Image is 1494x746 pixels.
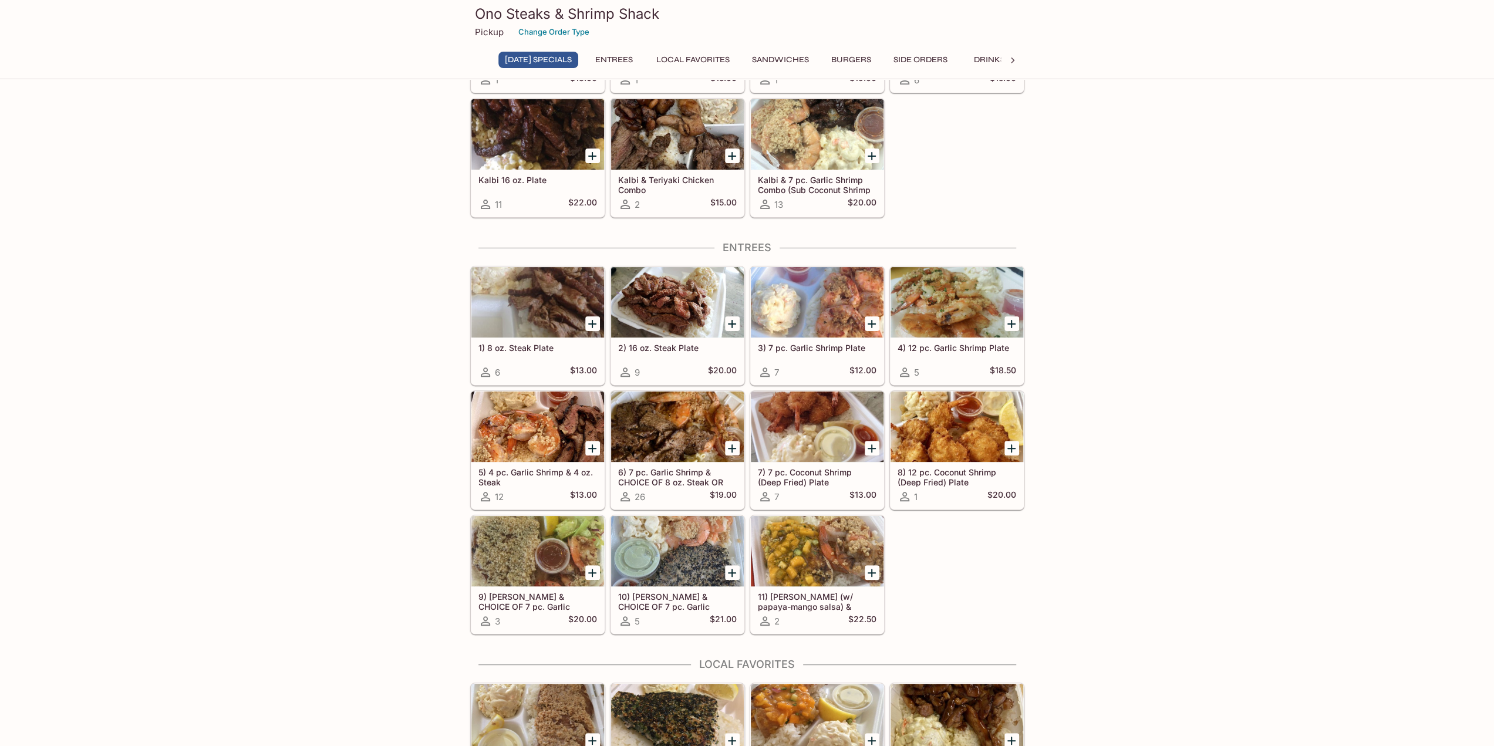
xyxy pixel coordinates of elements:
[849,490,876,504] h5: $13.00
[890,266,1024,385] a: 4) 12 pc. Garlic Shrimp Plate5$18.50
[710,73,737,87] h5: $15.00
[471,391,604,462] div: 5) 4 pc. Garlic Shrimp & 4 oz. Steak
[914,75,919,86] span: 6
[710,614,737,628] h5: $21.00
[887,52,954,68] button: Side Orders
[710,197,737,211] h5: $15.00
[585,148,600,163] button: Add Kalbi 16 oz. Plate
[568,614,597,628] h5: $20.00
[495,616,500,627] span: 3
[708,365,737,379] h5: $20.00
[725,441,740,455] button: Add 6) 7 pc. Garlic Shrimp & CHOICE OF 8 oz. Steak OR Teriyaki Chicken
[611,515,744,634] a: 10) [PERSON_NAME] & CHOICE OF 7 pc. Garlic Shrimp OR 8 oz. Steak5$21.00
[751,516,883,586] div: 11) Ono (w/ papaya-mango salsa) & CHOICE OF 7 pc. Garlic Shrimp OR 8 oz. Steak
[650,52,736,68] button: Local Favorites
[774,199,783,210] span: 13
[865,316,879,331] button: Add 3) 7 pc. Garlic Shrimp Plate
[848,197,876,211] h5: $20.00
[750,515,884,634] a: 11) [PERSON_NAME] (w/ papaya-mango salsa) & CHOICE OF 7 pc. Garlic Shrimp OR 8 oz. Steak2$22.50
[471,516,604,586] div: 9) Garlic Ahi & CHOICE OF 7 pc. Garlic Shrimp OR 8 oz. Steak
[635,199,640,210] span: 2
[475,5,1020,23] h3: Ono Steaks & Shrimp Shack
[585,316,600,331] button: Add 1) 8 oz. Steak Plate
[849,73,876,87] h5: $19.00
[478,467,597,487] h5: 5) 4 pc. Garlic Shrimp & 4 oz. Steak
[618,467,737,487] h5: 6) 7 pc. Garlic Shrimp & CHOICE OF 8 oz. Steak OR Teriyaki Chicken
[471,391,605,509] a: 5) 4 pc. Garlic Shrimp & 4 oz. Steak12$13.00
[758,175,876,194] h5: Kalbi & 7 pc. Garlic Shrimp Combo (Sub Coconut Shrimp Available)
[865,441,879,455] button: Add 7) 7 pc. Coconut Shrimp (Deep Fried) Plate
[751,99,883,170] div: Kalbi & 7 pc. Garlic Shrimp Combo (Sub Coconut Shrimp Available)
[495,75,498,86] span: 1
[635,75,638,86] span: 1
[848,614,876,628] h5: $22.50
[570,490,597,504] h5: $13.00
[890,391,1024,509] a: 8) 12 pc. Coconut Shrimp (Deep Fried) Plate1$20.00
[750,391,884,509] a: 7) 7 pc. Coconut Shrimp (Deep Fried) Plate7$13.00
[478,343,597,353] h5: 1) 8 oz. Steak Plate
[963,52,1016,68] button: Drinks
[611,99,744,217] a: Kalbi & Teriyaki Chicken Combo2$15.00
[891,267,1023,337] div: 4) 12 pc. Garlic Shrimp Plate
[725,316,740,331] button: Add 2) 16 oz. Steak Plate
[618,175,737,194] h5: Kalbi & Teriyaki Chicken Combo
[865,148,879,163] button: Add Kalbi & 7 pc. Garlic Shrimp Combo (Sub Coconut Shrimp Available)
[478,592,597,611] h5: 9) [PERSON_NAME] & CHOICE OF 7 pc. Garlic Shrimp OR 8 oz. Steak
[471,99,604,170] div: Kalbi 16 oz. Plate
[471,515,605,634] a: 9) [PERSON_NAME] & CHOICE OF 7 pc. Garlic Shrimp OR 8 oz. Steak3$20.00
[825,52,878,68] button: Burgers
[914,491,918,502] span: 1
[990,73,1016,87] h5: $15.00
[471,267,604,337] div: 1) 8 oz. Steak Plate
[725,148,740,163] button: Add Kalbi & Teriyaki Chicken Combo
[750,99,884,217] a: Kalbi & 7 pc. Garlic Shrimp Combo (Sub Coconut Shrimp Available)13$20.00
[865,565,879,580] button: Add 11) Ono (w/ papaya-mango salsa) & CHOICE OF 7 pc. Garlic Shrimp OR 8 oz. Steak
[611,391,744,462] div: 6) 7 pc. Garlic Shrimp & CHOICE OF 8 oz. Steak OR Teriyaki Chicken
[618,343,737,353] h5: 2) 16 oz. Steak Plate
[475,26,504,38] p: Pickup
[471,266,605,385] a: 1) 8 oz. Steak Plate6$13.00
[898,467,1016,487] h5: 8) 12 pc. Coconut Shrimp (Deep Fried) Plate
[725,565,740,580] button: Add 10) Furikake Ahi & CHOICE OF 7 pc. Garlic Shrimp OR 8 oz. Steak
[611,391,744,509] a: 6) 7 pc. Garlic Shrimp & CHOICE OF 8 oz. Steak OR Teriyaki Chicken26$19.00
[898,343,1016,353] h5: 4) 12 pc. Garlic Shrimp Plate
[513,23,595,41] button: Change Order Type
[774,616,780,627] span: 2
[1004,316,1019,331] button: Add 4) 12 pc. Garlic Shrimp Plate
[470,241,1024,254] h4: Entrees
[758,467,876,487] h5: 7) 7 pc. Coconut Shrimp (Deep Fried) Plate
[751,267,883,337] div: 3) 7 pc. Garlic Shrimp Plate
[751,391,883,462] div: 7) 7 pc. Coconut Shrimp (Deep Fried) Plate
[758,592,876,611] h5: 11) [PERSON_NAME] (w/ papaya-mango salsa) & CHOICE OF 7 pc. Garlic Shrimp OR 8 oz. Steak
[471,99,605,217] a: Kalbi 16 oz. Plate11$22.00
[585,565,600,580] button: Add 9) Garlic Ahi & CHOICE OF 7 pc. Garlic Shrimp OR 8 oz. Steak
[635,616,640,627] span: 5
[635,367,640,378] span: 9
[470,658,1024,671] h4: Local Favorites
[568,197,597,211] h5: $22.00
[611,99,744,170] div: Kalbi & Teriyaki Chicken Combo
[1004,441,1019,455] button: Add 8) 12 pc. Coconut Shrimp (Deep Fried) Plate
[774,491,779,502] span: 7
[746,52,815,68] button: Sandwiches
[990,365,1016,379] h5: $18.50
[758,343,876,353] h5: 3) 7 pc. Garlic Shrimp Plate
[987,490,1016,504] h5: $20.00
[611,266,744,385] a: 2) 16 oz. Steak Plate9$20.00
[498,52,578,68] button: [DATE] Specials
[618,592,737,611] h5: 10) [PERSON_NAME] & CHOICE OF 7 pc. Garlic Shrimp OR 8 oz. Steak
[478,175,597,185] h5: Kalbi 16 oz. Plate
[495,367,500,378] span: 6
[849,365,876,379] h5: $12.00
[495,199,502,210] span: 11
[774,367,779,378] span: 7
[750,266,884,385] a: 3) 7 pc. Garlic Shrimp Plate7$12.00
[495,491,504,502] span: 12
[710,490,737,504] h5: $19.00
[891,391,1023,462] div: 8) 12 pc. Coconut Shrimp (Deep Fried) Plate
[774,75,778,86] span: 1
[588,52,640,68] button: Entrees
[611,516,744,586] div: 10) Furikake Ahi & CHOICE OF 7 pc. Garlic Shrimp OR 8 oz. Steak
[635,491,645,502] span: 26
[570,73,597,87] h5: $13.00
